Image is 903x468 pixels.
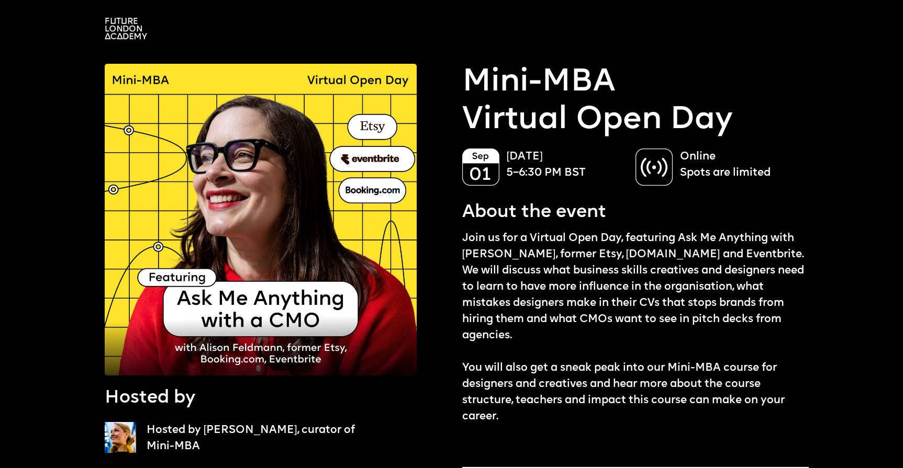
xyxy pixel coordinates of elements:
p: Online Spots are limited [680,149,798,181]
p: About the event [462,200,606,225]
a: Mini-MBAVirtual Open Day [462,64,733,140]
p: Hosted by [105,386,195,411]
p: [DATE] 5–6:30 PM BST [506,149,625,181]
p: Hosted by [PERSON_NAME], curator of Mini-MBA [147,422,360,454]
p: Join us for a Virtual Open Day, featuring Ask Me Anything with [PERSON_NAME], former Etsy, [DOMAI... [462,230,809,425]
img: A logo saying in 3 lines: Future London Academy [105,18,147,39]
